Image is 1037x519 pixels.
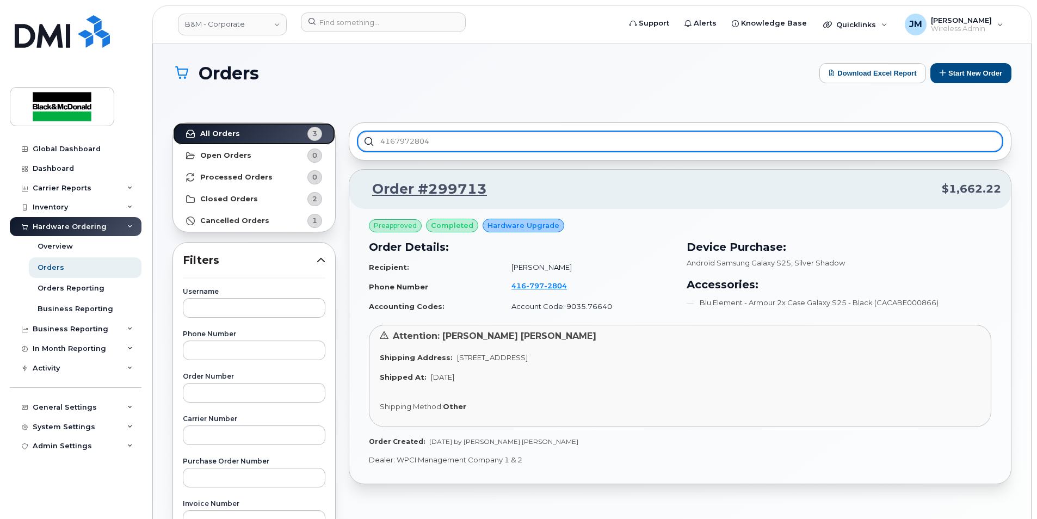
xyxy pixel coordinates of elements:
span: Android Samsung Galaxy S25 [687,258,791,267]
button: Download Excel Report [819,63,926,83]
strong: Closed Orders [200,195,258,203]
label: Phone Number [183,331,325,337]
strong: Processed Orders [200,173,273,182]
span: 0 [312,172,317,182]
li: Blu Element - Armour 2x Case Galaxy S25 - Black (CACABE000866) [687,298,991,308]
span: 1 [312,215,317,226]
span: [STREET_ADDRESS] [457,353,528,362]
span: Filters [183,252,317,268]
span: Attention: [PERSON_NAME] [PERSON_NAME] [393,331,596,341]
a: Processed Orders0 [173,166,335,188]
td: Account Code: 9035.76640 [502,297,674,316]
span: Shipping Method: [380,402,443,411]
span: 2804 [544,281,567,290]
a: All Orders3 [173,123,335,145]
span: [DATE] [431,373,454,381]
span: 416 [511,281,567,290]
span: 0 [312,150,317,160]
h3: Device Purchase: [687,239,991,255]
input: Search in orders [358,132,1002,151]
span: 3 [312,128,317,139]
label: Carrier Number [183,416,325,422]
strong: All Orders [200,129,240,138]
label: Username [183,288,325,295]
label: Invoice Number [183,501,325,507]
span: [DATE] by [PERSON_NAME] [PERSON_NAME] [429,437,578,446]
strong: Accounting Codes: [369,302,445,311]
strong: Other [443,402,466,411]
label: Order Number [183,373,325,380]
strong: Shipping Address: [380,353,453,362]
span: , Silver Shadow [791,258,845,267]
strong: Shipped At: [380,373,427,381]
td: [PERSON_NAME] [502,258,674,277]
h3: Accessories: [687,276,991,293]
strong: Open Orders [200,151,251,160]
strong: Cancelled Orders [200,217,269,225]
strong: Phone Number [369,282,428,291]
strong: Recipient: [369,263,409,271]
a: Order #299713 [359,180,487,199]
label: Purchase Order Number [183,458,325,465]
p: Dealer: WPCI Management Company 1 & 2 [369,455,991,465]
span: Orders [199,64,259,83]
span: completed [431,220,473,231]
span: 797 [526,281,544,290]
h3: Order Details: [369,239,674,255]
span: Hardware Upgrade [487,220,559,231]
button: Start New Order [930,63,1011,83]
a: Open Orders0 [173,145,335,166]
span: Preapproved [374,221,417,231]
span: 2 [312,194,317,204]
span: $1,662.22 [942,181,1001,197]
a: Cancelled Orders1 [173,210,335,232]
a: 4167972804 [511,281,580,290]
a: Closed Orders2 [173,188,335,210]
strong: Order Created: [369,437,425,446]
